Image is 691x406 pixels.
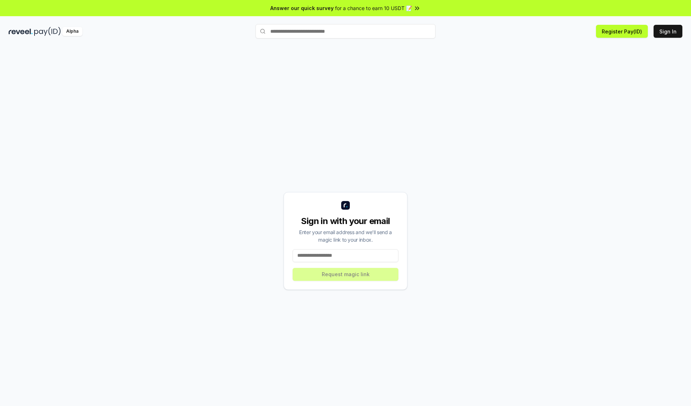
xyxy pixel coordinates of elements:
div: Enter your email address and we’ll send a magic link to your inbox. [293,228,398,243]
img: logo_small [341,201,350,210]
span: Answer our quick survey [270,4,334,12]
div: Sign in with your email [293,215,398,227]
img: reveel_dark [9,27,33,36]
button: Register Pay(ID) [596,25,648,38]
img: pay_id [34,27,61,36]
div: Alpha [62,27,82,36]
span: for a chance to earn 10 USDT 📝 [335,4,412,12]
button: Sign In [654,25,682,38]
